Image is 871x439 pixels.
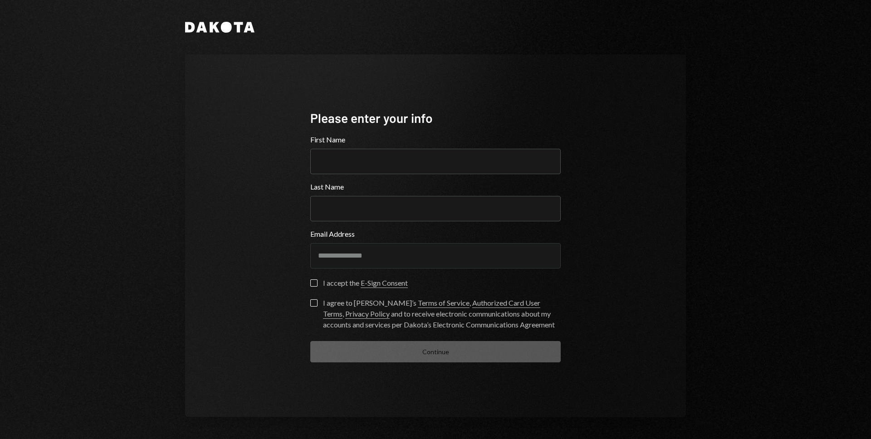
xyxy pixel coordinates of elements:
[323,298,561,330] div: I agree to [PERSON_NAME]’s , , and to receive electronic communications about my accounts and ser...
[323,298,540,319] a: Authorized Card User Terms
[310,279,318,287] button: I accept the E-Sign Consent
[345,309,390,319] a: Privacy Policy
[310,109,561,127] div: Please enter your info
[310,134,561,145] label: First Name
[310,299,318,307] button: I agree to [PERSON_NAME]’s Terms of Service, Authorized Card User Terms, Privacy Policy and to re...
[361,278,408,288] a: E-Sign Consent
[418,298,470,308] a: Terms of Service
[310,229,561,239] label: Email Address
[310,181,561,192] label: Last Name
[323,278,408,288] div: I accept the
